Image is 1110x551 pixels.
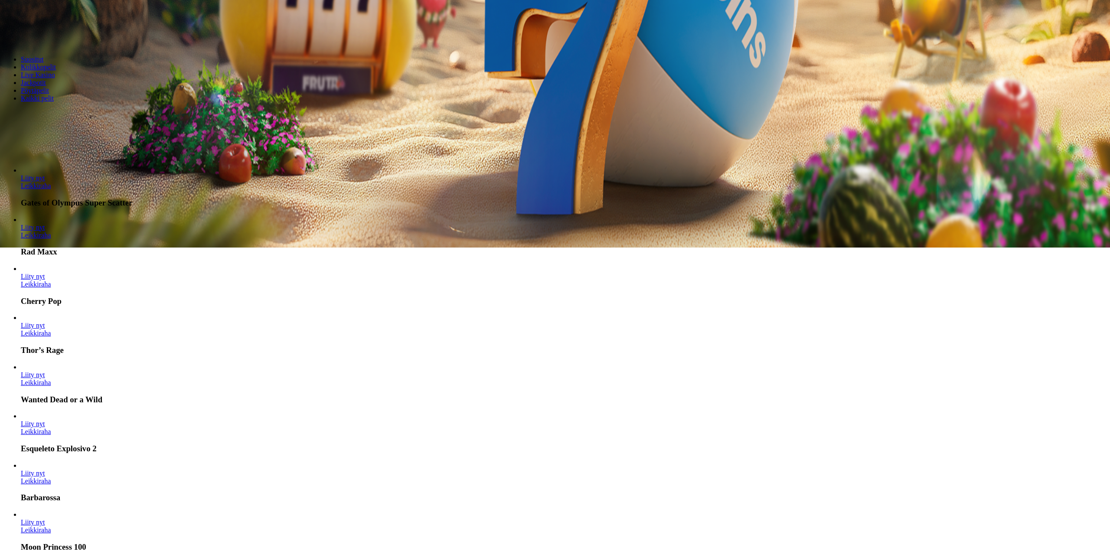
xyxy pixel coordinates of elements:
[21,247,1107,257] h3: Rad Maxx
[3,41,1107,102] nav: Lobby
[21,174,45,182] span: Liity nyt
[21,420,45,427] a: Esqueleto Explosivo 2
[21,371,45,378] span: Liity nyt
[21,166,1107,208] article: Gates of Olympus Super Scatter
[21,412,1107,453] article: Esqueleto Explosivo 2
[21,518,45,526] span: Liity nyt
[21,182,51,189] a: Gates of Olympus Super Scatter
[21,329,51,337] a: Thor’s Rage
[21,379,51,386] a: Wanted Dead or a Wild
[21,363,1107,404] article: Wanted Dead or a Wild
[21,79,46,86] a: Jackpotit
[21,224,45,231] a: Rad Maxx
[21,518,45,526] a: Moon Princess 100
[21,395,1107,404] h3: Wanted Dead or a Wild
[21,63,56,71] a: Kolikkopelit
[21,346,1107,355] h3: Thor’s Rage
[21,265,1107,306] article: Cherry Pop
[21,371,45,378] a: Wanted Dead or a Wild
[3,41,1107,118] header: Lobby
[21,314,1107,355] article: Thor’s Rage
[21,95,54,102] a: Kaikki pelit
[21,444,1107,453] h3: Esqueleto Explosivo 2
[21,71,55,78] a: Live Kasino
[21,273,45,280] span: Liity nyt
[21,216,1107,257] article: Rad Maxx
[21,469,45,477] span: Liity nyt
[21,477,51,485] a: Barbarossa
[21,55,43,63] a: Suositut
[21,428,51,435] a: Esqueleto Explosivo 2
[21,87,49,94] a: Pöytäpelit
[21,297,1107,306] h3: Cherry Pop
[21,322,45,329] span: Liity nyt
[21,526,51,534] a: Moon Princess 100
[21,280,51,288] a: Cherry Pop
[21,231,51,239] a: Rad Maxx
[21,462,1107,503] article: Barbarossa
[21,198,1107,208] h3: Gates of Olympus Super Scatter
[21,322,45,329] a: Thor’s Rage
[21,420,45,427] span: Liity nyt
[21,493,1107,502] h3: Barbarossa
[21,174,45,182] a: Gates of Olympus Super Scatter
[21,224,45,231] span: Liity nyt
[21,469,45,477] a: Barbarossa
[21,273,45,280] a: Cherry Pop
